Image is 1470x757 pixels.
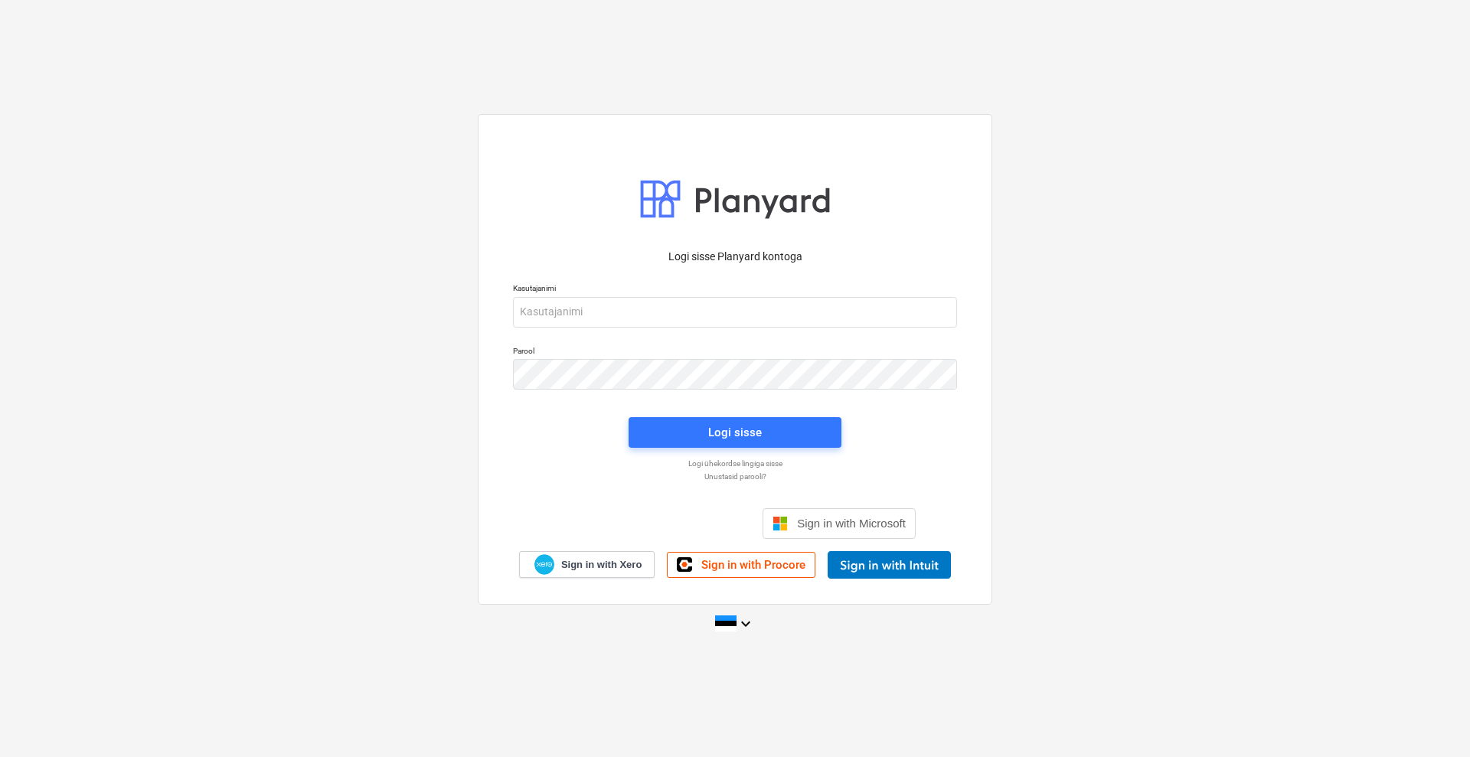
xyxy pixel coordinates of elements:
span: Sign in with Procore [701,558,805,572]
a: Sign in with Procore [667,552,815,578]
span: Sign in with Microsoft [797,517,906,530]
p: Parool [513,346,957,359]
a: Logi ühekordse lingiga sisse [505,458,965,468]
iframe: Sisselogimine Google'i nupu abil [547,507,758,540]
p: Logi sisse Planyard kontoga [513,249,957,265]
i: keyboard_arrow_down [737,615,755,633]
span: Sign in with Xero [561,558,642,572]
input: Kasutajanimi [513,297,957,328]
img: Xero logo [534,554,554,575]
a: Sign in with Xero [519,551,655,578]
img: Microsoft logo [773,516,788,531]
button: Logi sisse [629,417,841,448]
a: Unustasid parooli? [505,471,965,481]
p: Kasutajanimi [513,283,957,296]
div: Logi sisse [708,423,762,442]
